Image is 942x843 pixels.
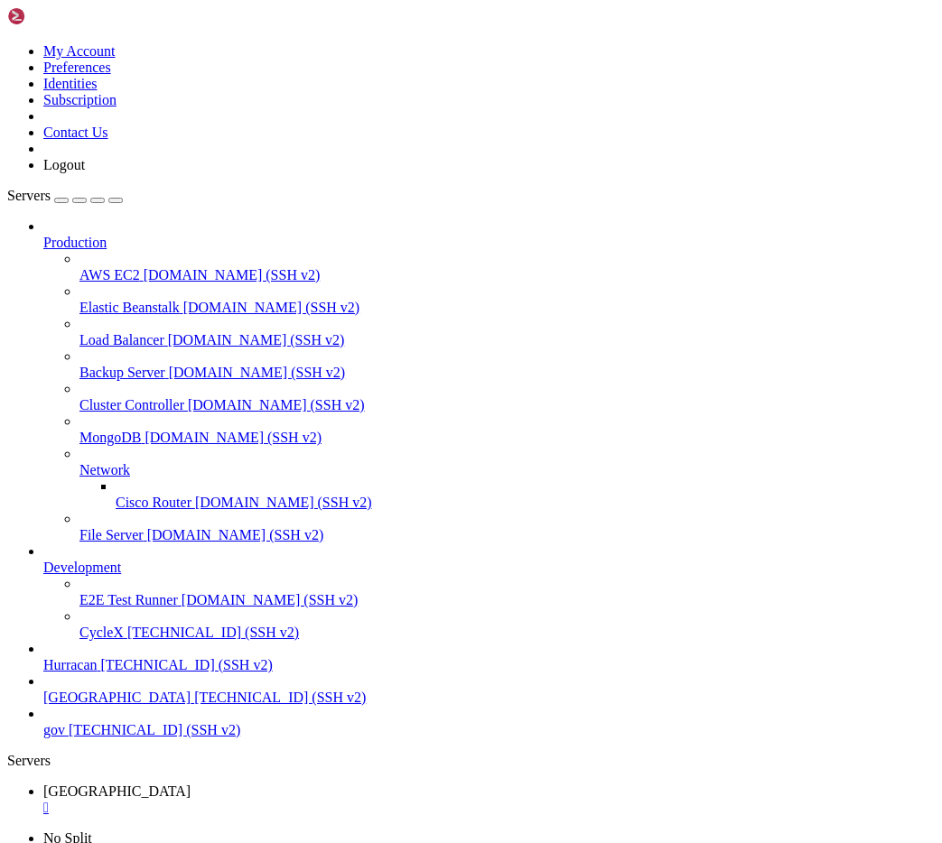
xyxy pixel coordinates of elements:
[43,235,935,251] a: Production
[7,188,51,203] span: Servers
[43,800,935,816] a: 
[43,783,935,816] a: bolivia
[79,592,935,608] a: E2E Test Runner [DOMAIN_NAME] (SSH v2)
[79,348,935,381] li: Backup Server [DOMAIN_NAME] (SSH v2)
[7,753,935,769] div: Servers
[79,365,165,380] span: Backup Server
[79,527,935,543] a: File Server [DOMAIN_NAME] (SSH v2)
[43,690,935,706] a: [GEOGRAPHIC_DATA] [TECHNICAL_ID] (SSH v2)
[79,365,935,381] a: Backup Server [DOMAIN_NAME] (SSH v2)
[43,641,935,673] li: Hurracan [TECHNICAL_ID] (SSH v2)
[182,592,359,607] span: [DOMAIN_NAME] (SSH v2)
[43,125,108,140] a: Contact Us
[79,397,184,412] span: Cluster Controller
[43,157,85,172] a: Logout
[79,430,141,445] span: MongoDB
[43,783,191,799] span: [GEOGRAPHIC_DATA]
[79,592,178,607] span: E2E Test Runner
[79,576,935,608] li: E2E Test Runner [DOMAIN_NAME] (SSH v2)
[79,381,935,413] li: Cluster Controller [DOMAIN_NAME] (SSH v2)
[43,92,117,107] a: Subscription
[43,560,121,575] span: Development
[43,60,111,75] a: Preferences
[43,722,935,738] a: gov [TECHNICAL_ID] (SSH v2)
[43,560,935,576] a: Development
[79,430,935,446] a: MongoDB [DOMAIN_NAME] (SSH v2)
[79,462,935,478] a: Network
[43,706,935,738] li: gov [TECHNICAL_ID] (SSH v2)
[7,7,111,25] img: Shellngn
[79,527,144,542] span: File Server
[79,462,130,477] span: Network
[183,300,360,315] span: [DOMAIN_NAME] (SSH v2)
[43,76,98,91] a: Identities
[79,608,935,641] li: CycleX [TECHNICAL_ID] (SSH v2)
[169,365,346,380] span: [DOMAIN_NAME] (SSH v2)
[79,316,935,348] li: Load Balancer [DOMAIN_NAME] (SSH v2)
[116,495,191,510] span: Cisco Router
[43,657,935,673] a: Hurracan [TECHNICAL_ID] (SSH v2)
[79,332,935,348] a: Load Balancer [DOMAIN_NAME] (SSH v2)
[79,300,935,316] a: Elastic Beanstalk [DOMAIN_NAME] (SSH v2)
[43,218,935,543] li: Production
[147,527,324,542] span: [DOMAIN_NAME] (SSH v2)
[145,430,322,445] span: [DOMAIN_NAME] (SSH v2)
[79,283,935,316] li: Elastic Beanstalk [DOMAIN_NAME] (SSH v2)
[7,188,123,203] a: Servers
[116,495,935,511] a: Cisco Router [DOMAIN_NAME] (SSH v2)
[43,235,107,250] span: Production
[79,625,124,640] span: CycleX
[43,690,191,705] span: [GEOGRAPHIC_DATA]
[43,43,116,59] a: My Account
[79,332,164,347] span: Load Balancer
[168,332,345,347] span: [DOMAIN_NAME] (SSH v2)
[43,722,65,737] span: gov
[79,300,180,315] span: Elastic Beanstalk
[79,267,935,283] a: AWS EC2 [DOMAIN_NAME] (SSH v2)
[144,267,321,283] span: [DOMAIN_NAME] (SSH v2)
[43,657,98,672] span: Hurracan
[79,267,140,283] span: AWS EC2
[188,397,365,412] span: [DOMAIN_NAME] (SSH v2)
[79,251,935,283] li: AWS EC2 [DOMAIN_NAME] (SSH v2)
[43,543,935,641] li: Development
[195,495,372,510] span: [DOMAIN_NAME] (SSH v2)
[127,625,299,640] span: [TECHNICAL_ID] (SSH v2)
[194,690,366,705] span: [TECHNICAL_ID] (SSH v2)
[43,673,935,706] li: [GEOGRAPHIC_DATA] [TECHNICAL_ID] (SSH v2)
[79,397,935,413] a: Cluster Controller [DOMAIN_NAME] (SSH v2)
[101,657,273,672] span: [TECHNICAL_ID] (SSH v2)
[69,722,240,737] span: [TECHNICAL_ID] (SSH v2)
[79,511,935,543] li: File Server [DOMAIN_NAME] (SSH v2)
[79,446,935,511] li: Network
[116,478,935,511] li: Cisco Router [DOMAIN_NAME] (SSH v2)
[79,413,935,446] li: MongoDB [DOMAIN_NAME] (SSH v2)
[79,625,935,641] a: CycleX [TECHNICAL_ID] (SSH v2)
